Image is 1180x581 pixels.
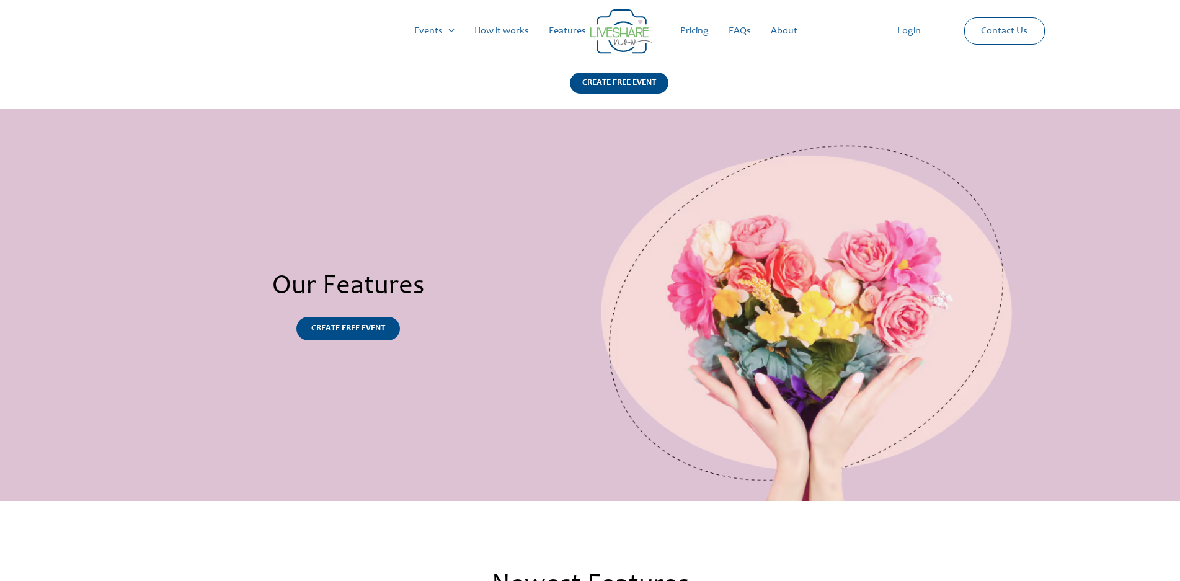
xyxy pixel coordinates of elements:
a: Contact Us [971,18,1037,44]
a: How it works [464,11,539,51]
nav: Site Navigation [22,11,1158,51]
a: About [761,11,807,51]
a: Login [887,11,931,51]
img: Group 13921 | Live Photo Slideshow for Events | Create Free Events Album for Any Occasion [590,109,1025,501]
a: Pricing [670,11,719,51]
a: FAQs [719,11,761,51]
a: Events [404,11,464,51]
span: CREATE FREE EVENT [311,324,385,333]
h2: Our Features [107,270,590,304]
div: CREATE FREE EVENT [570,73,668,94]
a: Features [539,11,596,51]
a: CREATE FREE EVENT [296,317,400,340]
a: CREATE FREE EVENT [570,73,668,109]
img: Group 14 | Live Photo Slideshow for Events | Create Free Events Album for Any Occasion [590,9,652,54]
